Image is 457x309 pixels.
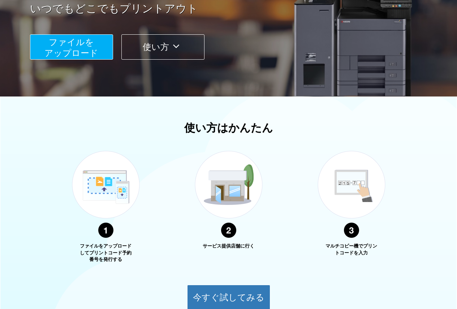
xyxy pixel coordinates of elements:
p: サービス提供店舗に行く [202,243,256,250]
p: ファイルをアップロードしてプリントコード予約番号を発行する [79,243,133,263]
button: ファイルを​​アップロード [30,34,113,60]
a: いつでもどこでもプリントアウト [30,1,445,17]
button: 使い方 [121,34,204,60]
p: マルチコピー機でプリントコードを入力 [324,243,379,256]
span: ファイルを ​​アップロード [44,37,98,58]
